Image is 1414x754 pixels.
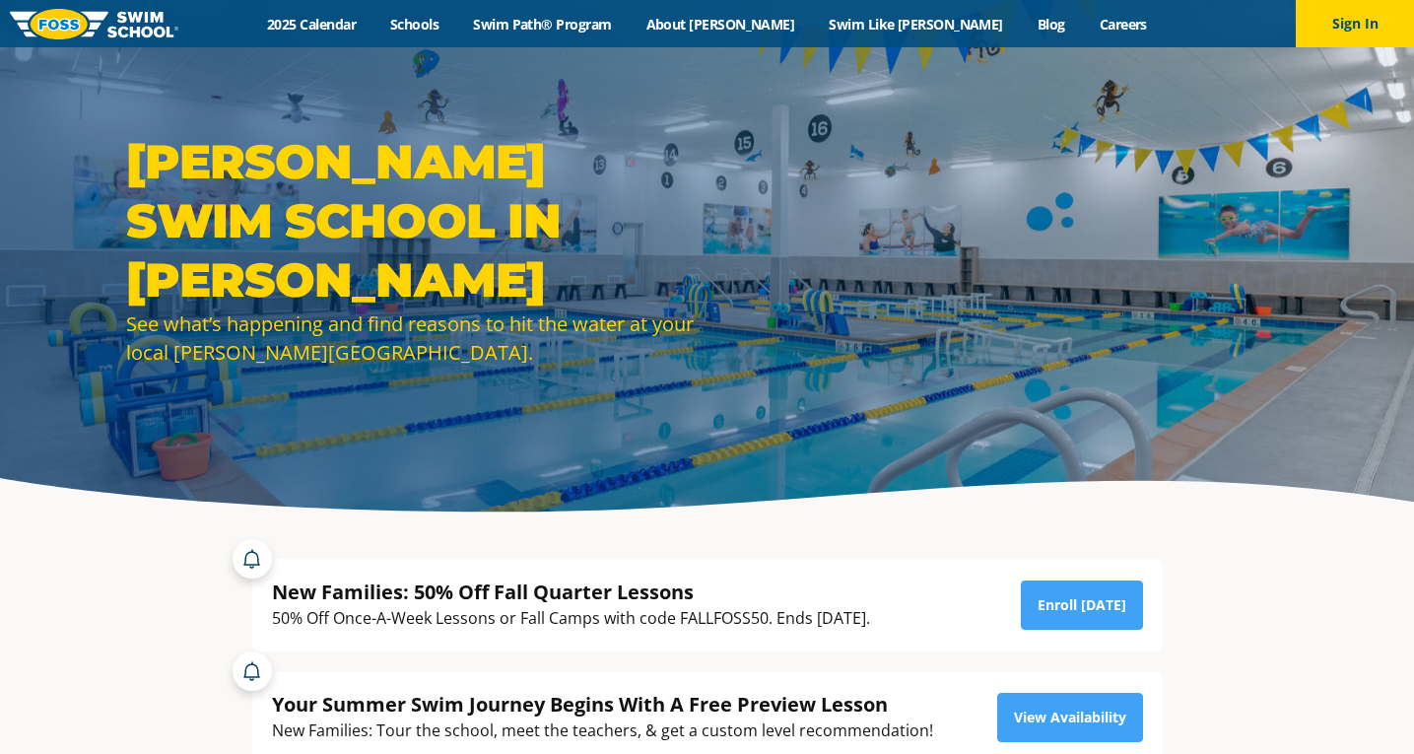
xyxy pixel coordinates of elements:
a: Schools [373,15,456,34]
div: 50% Off Once-A-Week Lessons or Fall Camps with code FALLFOSS50. Ends [DATE]. [272,605,870,632]
div: New Families: 50% Off Fall Quarter Lessons [272,579,870,605]
img: FOSS Swim School Logo [10,9,178,39]
a: Enroll [DATE] [1021,581,1143,630]
h1: [PERSON_NAME] Swim School in [PERSON_NAME] [126,132,698,309]
div: New Families: Tour the school, meet the teachers, & get a custom level recommendation! [272,718,933,744]
a: Swim Path® Program [456,15,629,34]
a: Careers [1082,15,1164,34]
a: View Availability [997,693,1143,742]
a: About [PERSON_NAME] [629,15,812,34]
a: 2025 Calendar [250,15,373,34]
a: Blog [1020,15,1082,34]
a: Swim Like [PERSON_NAME] [812,15,1021,34]
div: See what’s happening and find reasons to hit the water at your local [PERSON_NAME][GEOGRAPHIC_DATA]. [126,309,698,367]
div: Your Summer Swim Journey Begins With A Free Preview Lesson [272,691,933,718]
